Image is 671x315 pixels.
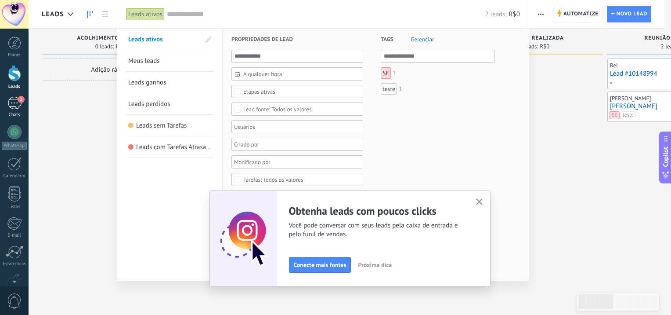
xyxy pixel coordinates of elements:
[128,144,134,150] span: Leads com Tarefas Atrasadas
[399,86,402,92] div: 1
[243,88,275,95] div: Etapas ativas
[2,52,27,58] div: Painel
[136,143,216,151] span: Leads com Tarefas Atrasadas
[661,147,670,167] span: Copilot
[126,115,213,136] li: Leads sem Tarefas
[126,8,165,21] div: Leads ativos
[2,84,27,90] div: Leads
[2,233,27,238] div: E-mail
[393,70,396,76] div: 1
[243,176,303,183] div: Todos os valores
[2,173,27,179] div: Calendário
[128,78,166,87] span: Leads ganhos
[18,96,25,103] span: 2
[354,258,396,271] button: Próxima dica
[509,10,520,18] span: R$0
[128,115,211,136] a: Leads sem Tarefas
[126,93,213,115] li: Leads perdidos
[126,29,213,50] li: Leads ativos
[128,29,200,50] a: Leads ativos
[289,221,465,239] span: Você pode conversar com seus leads pela caixa de entrada e pelo funil de vendas.
[243,71,358,77] span: A qualquer hora
[2,204,27,210] div: Listas
[128,136,211,157] a: Leads com Tarefas Atrasadas
[128,100,170,108] span: Leads perdidos
[381,83,397,95] div: teste
[231,29,293,50] span: Propriedades de lead
[289,204,465,218] h2: Obtenha leads com poucos clicks
[126,72,213,93] li: Leads ganhos
[136,121,187,130] span: Leads sem Tarefas
[358,262,392,268] span: Próxima dica
[2,112,27,118] div: Chats
[2,142,27,150] div: WhatsApp
[128,93,211,114] a: Leads perdidos
[128,35,163,44] span: Leads ativos
[128,123,134,128] span: Leads sem Tarefas
[289,257,351,273] button: Conecte mais fontes
[2,261,27,267] div: Estatísticas
[294,262,346,268] span: Conecte mais fontes
[485,10,506,18] span: 2 leads:
[381,29,393,50] span: Tags
[128,72,211,93] a: Leads ganhos
[126,136,213,158] li: Leads com Tarefas Atrasadas
[128,57,160,65] span: Meus leads
[126,50,213,72] li: Meus leads
[381,67,391,79] div: SE
[128,50,211,71] a: Meus leads
[243,106,311,113] div: Todos os valores
[411,37,434,42] span: Gerenciar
